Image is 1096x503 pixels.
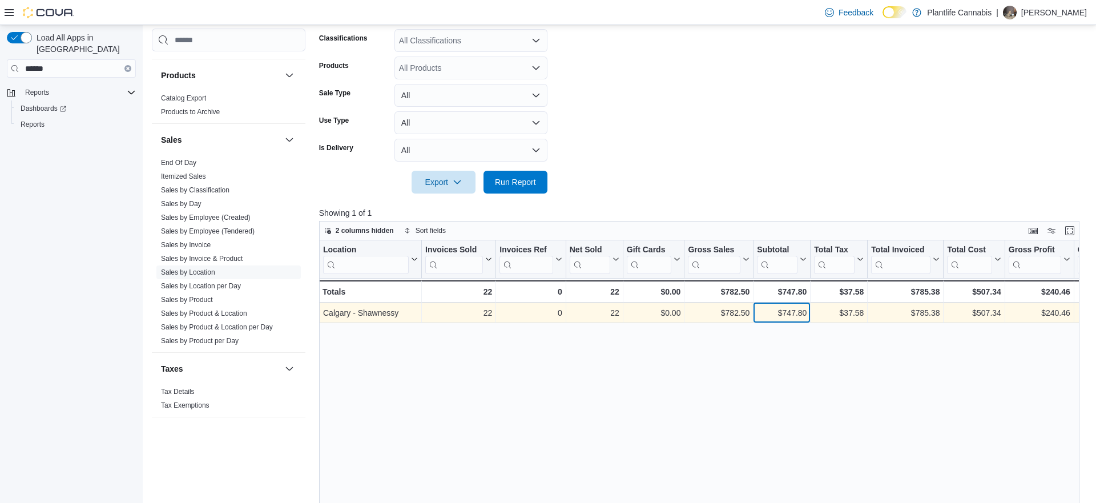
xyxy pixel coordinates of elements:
button: Open list of options [531,36,541,45]
span: Catalog Export [161,94,206,103]
div: $507.34 [947,285,1001,299]
div: $37.58 [814,306,864,320]
div: Total Cost [947,245,992,256]
a: Sales by Employee (Created) [161,214,251,222]
button: Total Tax [814,245,864,274]
button: Invoices Sold [425,245,492,274]
span: Sales by Product & Location [161,309,247,318]
a: Sales by Location per Day [161,282,241,290]
div: 22 [425,306,492,320]
div: $240.46 [1009,306,1070,320]
span: Tax Details [161,387,195,396]
span: Feedback [839,7,873,18]
button: Gift Cards [627,245,681,274]
p: Showing 1 of 1 [319,207,1087,219]
div: $785.38 [871,306,940,320]
button: Open list of options [531,63,541,73]
a: Sales by Invoice [161,241,211,249]
div: Net Sold [570,245,610,256]
div: Gross Sales [688,245,740,274]
div: 22 [570,306,619,320]
div: Total Cost [947,245,992,274]
a: Sales by Product & Location [161,309,247,317]
span: Export [418,171,469,194]
button: 2 columns hidden [320,224,398,238]
div: Total Invoiced [871,245,930,256]
span: Sales by Product & Location per Day [161,323,273,332]
span: Sales by Employee (Tendered) [161,227,255,236]
a: End Of Day [161,159,196,167]
a: Sales by Day [161,200,202,208]
a: Sales by Product per Day [161,337,239,345]
a: Sales by Classification [161,186,229,194]
button: Net Sold [570,245,619,274]
div: Subtotal [757,245,797,274]
a: Dashboards [11,100,140,116]
div: Gift Card Sales [627,245,672,274]
button: All [394,139,547,162]
div: Gift Cards [627,245,672,256]
button: All [394,111,547,134]
a: Sales by Location [161,268,215,276]
span: Load All Apps in [GEOGRAPHIC_DATA] [32,32,136,55]
label: Classifications [319,34,368,43]
div: Gross Profit [1009,245,1061,274]
p: [PERSON_NAME] [1021,6,1087,19]
div: Gross Profit [1009,245,1061,256]
div: $782.50 [688,285,750,299]
h3: Sales [161,134,182,146]
div: Location [323,245,409,256]
button: Reports [2,84,140,100]
div: $785.38 [871,285,940,299]
span: Sales by Invoice [161,240,211,250]
button: Sort fields [400,224,450,238]
label: Products [319,61,349,70]
div: Location [323,245,409,274]
span: Sales by Employee (Created) [161,213,251,222]
div: $747.80 [757,285,807,299]
div: Totals [323,285,418,299]
button: Gross Sales [688,245,750,274]
button: Subtotal [757,245,807,274]
a: Sales by Employee (Tendered) [161,227,255,235]
a: Sales by Product [161,296,213,304]
div: Invoices Ref [499,245,553,256]
label: Sale Type [319,88,350,98]
div: Taxes [152,385,305,417]
p: | [996,6,998,19]
span: Sales by Classification [161,186,229,195]
button: Invoices Ref [499,245,562,274]
div: 22 [570,285,619,299]
div: $507.34 [947,306,1001,320]
a: Tax Exemptions [161,401,209,409]
span: Tax Exemptions [161,401,209,410]
a: Feedback [820,1,878,24]
div: $782.50 [688,306,750,320]
span: Sales by Day [161,199,202,208]
span: Run Report [495,176,536,188]
div: Total Invoiced [871,245,930,274]
nav: Complex example [7,80,136,162]
a: Tax Details [161,388,195,396]
div: Gross Sales [688,245,740,256]
span: Reports [21,120,45,129]
button: Clear input [124,65,131,72]
label: Use Type [319,116,349,125]
div: Net Sold [570,245,610,274]
button: Reports [11,116,140,132]
button: Display options [1045,224,1058,238]
button: Taxes [283,362,296,376]
div: Products [152,91,305,123]
span: Sort fields [416,226,446,235]
span: Sales by Invoice & Product [161,254,243,263]
button: Reports [21,86,54,99]
button: Taxes [161,363,280,375]
button: Sales [283,133,296,147]
button: Run Report [483,171,547,194]
div: Total Tax [814,245,855,256]
span: End Of Day [161,158,196,167]
div: $37.58 [814,285,864,299]
div: $0.00 [627,285,681,299]
div: 0 [499,306,562,320]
